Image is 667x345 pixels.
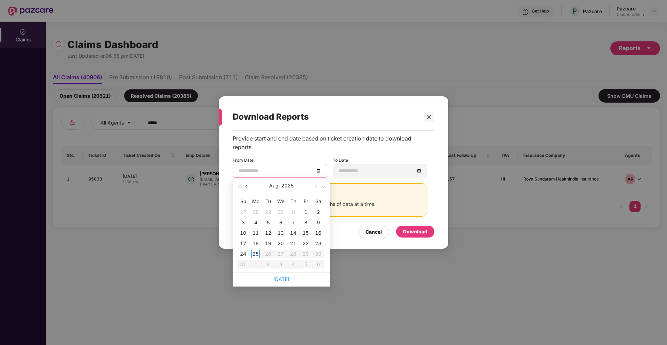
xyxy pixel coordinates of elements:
div: 28 [251,208,260,216]
td: 2025-08-04 [249,217,262,228]
td: 2025-07-28 [249,207,262,217]
td: 2025-08-12 [262,228,274,238]
td: 2025-08-14 [287,228,299,238]
div: Download [403,228,427,235]
div: 12 [264,229,272,237]
button: Aug [269,179,279,193]
div: To Date [333,157,427,178]
td: 2025-08-17 [237,238,249,249]
div: 22 [302,239,310,248]
button: 2025 [281,179,294,193]
div: 11 [251,229,260,237]
div: 3 [239,218,247,227]
div: 5 [264,218,272,227]
div: Download Reports [233,103,418,130]
th: Th [287,196,299,207]
td: 2025-08-25 [249,249,262,259]
div: 7 [289,218,297,227]
span: close [427,114,432,119]
td: 2025-08-06 [274,217,287,228]
div: From Date [233,157,327,178]
div: 6 [276,218,285,227]
td: 2025-08-19 [262,238,274,249]
th: We [274,196,287,207]
td: 2025-07-30 [274,207,287,217]
div: 20 [276,239,285,248]
div: 21 [289,239,297,248]
td: 2025-08-10 [237,228,249,238]
td: 2025-08-23 [312,238,324,249]
th: Tu [262,196,274,207]
div: 10 [239,229,247,237]
td: 2025-08-09 [312,217,324,228]
div: 18 [251,239,260,248]
td: 2025-08-22 [299,238,312,249]
div: 14 [289,229,297,237]
div: 30 [276,208,285,216]
td: 2025-08-13 [274,228,287,238]
div: 17 [239,239,247,248]
td: 2025-08-18 [249,238,262,249]
td: 2025-08-01 [299,207,312,217]
td: 2025-08-02 [312,207,324,217]
td: 2025-08-07 [287,217,299,228]
td: 2025-08-03 [237,217,249,228]
div: 4 [251,218,260,227]
td: 2025-08-24 [237,249,249,259]
div: 25 [251,250,260,258]
div: 16 [314,229,322,237]
div: 9 [314,218,322,227]
td: 2025-08-16 [312,228,324,238]
div: 31 [289,208,297,216]
td: 2025-08-21 [287,238,299,249]
th: Fr [299,196,312,207]
div: 15 [302,229,310,237]
td: 2025-08-11 [249,228,262,238]
td: 2025-08-05 [262,217,274,228]
td: 2025-08-20 [274,238,287,249]
div: 27 [239,208,247,216]
div: 8 [302,218,310,227]
div: 2 [314,208,322,216]
div: 23 [314,239,322,248]
th: Su [237,196,249,207]
td: 2025-07-31 [287,207,299,217]
td: 2025-08-15 [299,228,312,238]
th: Mo [249,196,262,207]
div: Provide start and end date based on ticket creation date to download reports. [233,134,427,152]
div: 24 [239,250,247,258]
div: 13 [276,229,285,237]
a: [DATE] [273,276,289,282]
td: 2025-07-29 [262,207,274,217]
td: 2025-07-27 [237,207,249,217]
td: 2025-08-08 [299,217,312,228]
th: Sa [312,196,324,207]
div: 29 [264,208,272,216]
div: 19 [264,239,272,248]
div: 1 [302,208,310,216]
div: Cancel [365,228,382,236]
